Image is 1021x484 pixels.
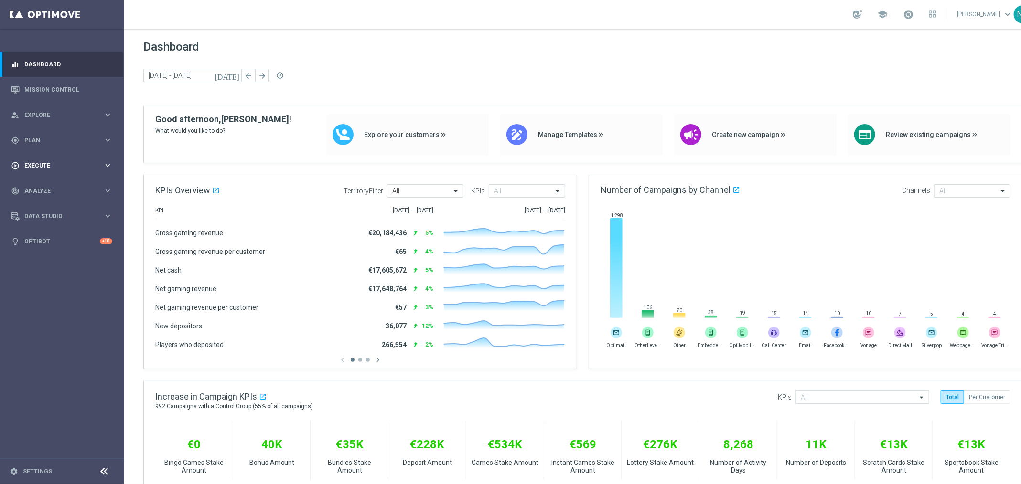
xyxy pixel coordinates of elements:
button: lightbulb Optibot +10 [11,238,113,245]
button: Data Studio keyboard_arrow_right [11,212,113,220]
i: person_search [11,111,20,119]
span: Plan [24,137,103,143]
div: Execute [11,161,103,170]
div: Mission Control [11,77,112,102]
button: person_search Explore keyboard_arrow_right [11,111,113,119]
span: Analyze [24,188,103,194]
a: Mission Control [24,77,112,102]
div: Explore [11,111,103,119]
a: Optibot [24,229,100,254]
span: Execute [24,163,103,168]
i: lightbulb [11,237,20,246]
i: keyboard_arrow_right [103,161,112,170]
a: Dashboard [24,52,112,77]
span: keyboard_arrow_down [1002,9,1013,20]
i: equalizer [11,60,20,69]
div: Plan [11,136,103,145]
button: play_circle_outline Execute keyboard_arrow_right [11,162,113,169]
div: Data Studio [11,212,103,221]
a: Settings [23,469,52,474]
i: track_changes [11,187,20,195]
i: play_circle_outline [11,161,20,170]
i: keyboard_arrow_right [103,211,112,221]
div: Analyze [11,187,103,195]
div: Dashboard [11,52,112,77]
button: track_changes Analyze keyboard_arrow_right [11,187,113,195]
div: +10 [100,238,112,244]
button: Mission Control [11,86,113,94]
div: Optibot [11,229,112,254]
i: keyboard_arrow_right [103,136,112,145]
i: settings [10,467,18,476]
button: gps_fixed Plan keyboard_arrow_right [11,137,113,144]
i: gps_fixed [11,136,20,145]
span: Explore [24,112,103,118]
i: keyboard_arrow_right [103,110,112,119]
a: [PERSON_NAME]keyboard_arrow_down [956,7,1014,21]
span: Data Studio [24,213,103,219]
i: keyboard_arrow_right [103,186,112,195]
span: school [877,9,888,20]
button: equalizer Dashboard [11,61,113,68]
